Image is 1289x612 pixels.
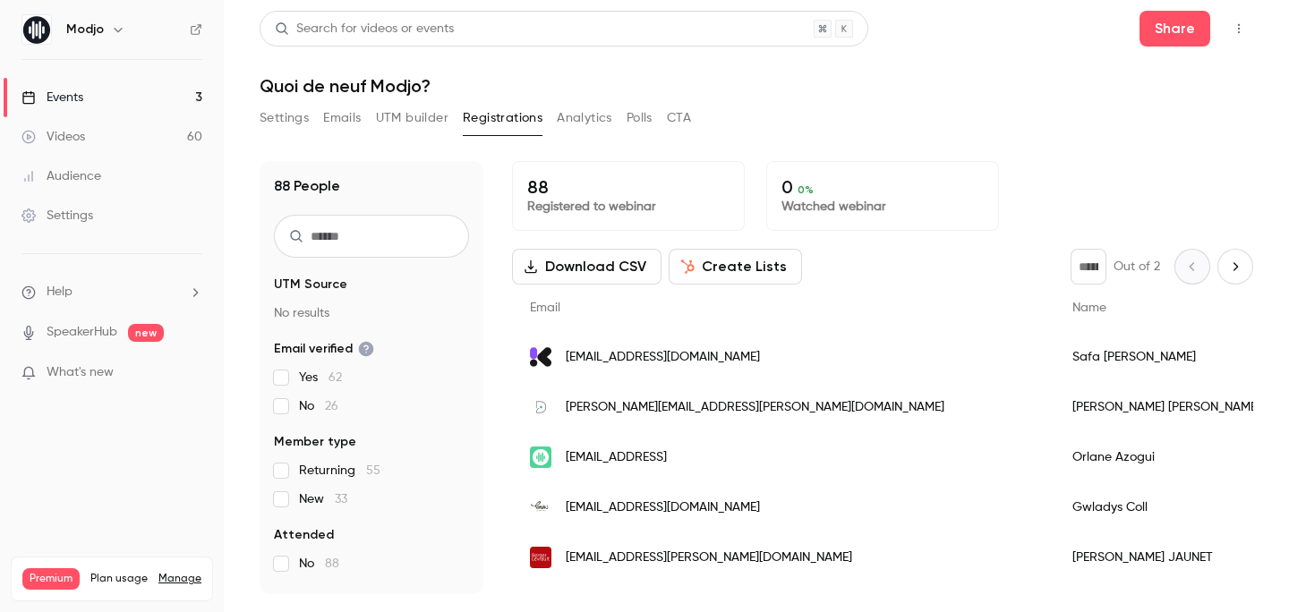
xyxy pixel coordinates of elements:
[47,323,117,342] a: SpeakerHub
[530,396,551,418] img: didask.com
[566,498,760,517] span: [EMAIL_ADDRESS][DOMAIN_NAME]
[274,433,356,451] span: Member type
[274,175,340,197] h1: 88 People
[299,369,342,387] span: Yes
[181,365,202,381] iframe: Noticeable Trigger
[21,167,101,185] div: Audience
[527,198,730,216] p: Registered to webinar
[530,446,551,468] img: modjo.ai
[275,20,454,38] div: Search for videos or events
[158,572,201,586] a: Manage
[366,464,380,477] span: 55
[21,283,202,302] li: help-dropdown-opener
[1217,249,1253,285] button: Next page
[1114,258,1160,276] p: Out of 2
[260,104,309,132] button: Settings
[781,198,984,216] p: Watched webinar
[22,568,80,590] span: Premium
[1072,302,1106,314] span: Name
[530,302,560,314] span: Email
[530,547,551,568] img: berger-levrault.com
[274,340,374,358] span: Email verified
[21,89,83,106] div: Events
[1140,11,1210,47] button: Share
[260,75,1253,97] h1: Quoi de neuf Modjo?
[376,104,448,132] button: UTM builder
[463,104,542,132] button: Registrations
[329,371,342,384] span: 62
[667,104,691,132] button: CTA
[274,304,469,322] p: No results
[530,497,551,518] img: lemonlearning.fr
[323,104,361,132] button: Emails
[335,493,347,506] span: 33
[627,104,653,132] button: Polls
[798,183,814,196] span: 0 %
[325,557,339,570] span: 88
[299,462,380,480] span: Returning
[566,448,667,467] span: [EMAIL_ADDRESS]
[781,176,984,198] p: 0
[128,324,164,342] span: new
[66,21,104,38] h6: Modjo
[274,526,334,544] span: Attended
[274,276,347,293] span: UTM Source
[47,363,114,382] span: What's new
[21,128,85,146] div: Videos
[527,176,730,198] p: 88
[299,490,347,508] span: New
[299,397,338,415] span: No
[274,591,309,608] span: Views
[669,249,802,285] button: Create Lists
[512,249,662,285] button: Download CSV
[566,398,944,417] span: [PERSON_NAME][EMAIL_ADDRESS][PERSON_NAME][DOMAIN_NAME]
[325,400,338,412] span: 26
[22,15,51,44] img: Modjo
[566,548,852,567] span: [EMAIL_ADDRESS][PERSON_NAME][DOMAIN_NAME]
[299,555,339,573] span: No
[566,348,760,367] span: [EMAIL_ADDRESS][DOMAIN_NAME]
[530,346,551,368] img: kls-desk.com
[21,207,93,225] div: Settings
[90,572,148,586] span: Plan usage
[47,283,73,302] span: Help
[557,104,612,132] button: Analytics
